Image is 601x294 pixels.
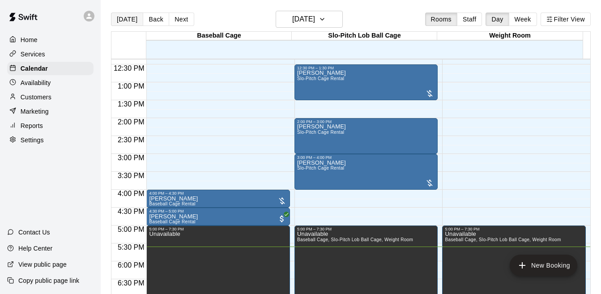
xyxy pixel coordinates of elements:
button: Week [509,13,537,26]
span: Slo-Pitch Cage Rental [297,130,344,135]
h6: [DATE] [292,13,315,26]
span: 12:30 PM [111,64,146,72]
span: Baseball Cage, Slo-Pitch Lob Ball Cage, Weight Room [445,237,561,242]
span: Baseball Cage Rental [149,201,195,206]
div: 3:00 PM – 4:00 PM [297,155,435,160]
a: Marketing [7,105,94,118]
p: Copy public page link [18,276,79,285]
div: 5:00 PM – 7:30 PM [445,227,583,231]
p: Contact Us [18,228,50,237]
button: add [510,255,577,276]
p: Marketing [21,107,49,116]
div: 12:30 PM – 1:30 PM [297,66,435,70]
a: Calendar [7,62,94,75]
div: 5:00 PM – 7:30 PM [297,227,435,231]
p: Availability [21,78,51,87]
span: All customers have paid [277,214,286,223]
div: Baseball Cage [146,32,292,40]
div: Weight Room [437,32,583,40]
span: 1:30 PM [115,100,147,108]
div: 12:30 PM – 1:30 PM: Andrew Kashman [294,64,438,100]
button: Back [143,13,169,26]
a: Reports [7,119,94,132]
div: 4:00 PM – 4:30 PM: April Schonbrun [146,190,290,208]
p: Help Center [18,244,52,253]
span: 5:00 PM [115,226,147,233]
button: Rooms [425,13,457,26]
div: 4:30 PM – 5:00 PM [149,209,287,213]
div: Slo-Pitch Lob Ball Cage [292,32,437,40]
span: Slo-Pitch Cage Rental [297,166,344,170]
div: 5:00 PM – 7:30 PM [149,227,287,231]
span: 5:30 PM [115,243,147,251]
div: 4:30 PM – 5:00 PM: Mike Farquhar [146,208,290,226]
a: Customers [7,90,94,104]
span: Baseball Cage Rental [149,219,195,224]
button: Day [486,13,509,26]
div: 3:00 PM – 4:00 PM: Andrew Blackplume [294,154,438,190]
div: 2:00 PM – 3:00 PM [297,119,435,124]
span: 2:30 PM [115,136,147,144]
p: Calendar [21,64,48,73]
p: Home [21,35,38,44]
p: Reports [21,121,43,130]
span: Slo-Pitch Cage Rental [297,76,344,81]
button: Next [169,13,194,26]
a: Services [7,47,94,61]
p: View public page [18,260,67,269]
a: Availability [7,76,94,89]
span: Baseball Cage, Slo-Pitch Lob Ball Cage, Weight Room [297,237,413,242]
span: 4:30 PM [115,208,147,215]
span: 6:00 PM [115,261,147,269]
p: Customers [21,93,51,102]
p: Services [21,50,45,59]
button: [DATE] [276,11,343,28]
span: 3:00 PM [115,154,147,162]
span: 6:30 PM [115,279,147,287]
button: [DATE] [111,13,143,26]
button: Filter View [541,13,591,26]
a: Home [7,33,94,47]
span: 4:00 PM [115,190,147,197]
p: Settings [21,136,44,145]
span: 3:30 PM [115,172,147,179]
button: Staff [457,13,482,26]
div: 4:00 PM – 4:30 PM [149,191,287,196]
span: 2:00 PM [115,118,147,126]
a: Settings [7,133,94,147]
span: 1:00 PM [115,82,147,90]
div: 2:00 PM – 3:00 PM: Layne Baker [294,118,438,154]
